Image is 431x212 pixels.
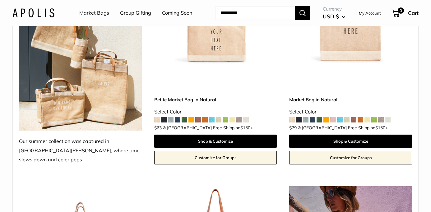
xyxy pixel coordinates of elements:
span: $79 [289,125,297,131]
a: Coming Soon [162,8,192,18]
span: $63 [154,125,162,131]
a: Group Gifting [120,8,151,18]
span: $150 [240,125,250,131]
a: Market Bag in Natural [289,96,412,103]
span: $150 [375,125,385,131]
button: Search [295,6,310,20]
span: USD $ [323,13,339,20]
span: Currency [323,5,345,13]
div: Select Color [289,107,412,117]
a: Shop & Customize [154,135,277,148]
span: 0 [398,7,404,14]
a: Customize for Groups [289,151,412,164]
button: USD $ [323,12,345,21]
a: Customize for Groups [154,151,277,164]
span: & [GEOGRAPHIC_DATA] Free Shipping + [298,126,388,130]
a: Petite Market Bag in Natural [154,96,277,103]
a: My Account [359,9,381,17]
div: Our summer collection was captured in [GEOGRAPHIC_DATA][PERSON_NAME], where time slows down and c... [19,137,142,165]
span: & [GEOGRAPHIC_DATA] Free Shipping + [163,126,253,130]
a: Shop & Customize [289,135,412,148]
a: 0 Cart [392,8,419,18]
input: Search... [215,6,295,20]
img: Apolis [12,8,54,17]
a: Market Bags [79,8,109,18]
div: Select Color [154,107,277,117]
span: Cart [408,10,419,16]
